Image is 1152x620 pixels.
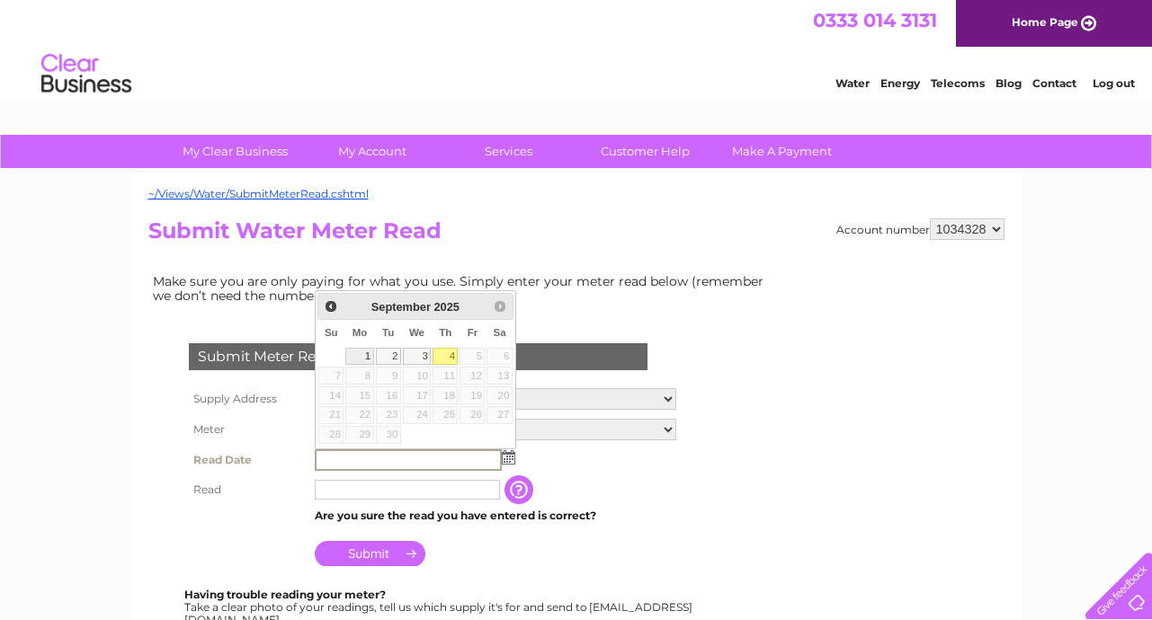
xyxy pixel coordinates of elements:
a: Blog [996,76,1022,90]
a: Water [835,76,870,90]
span: Monday [353,327,368,338]
span: Saturday [494,327,506,338]
a: ~/Views/Water/SubmitMeterRead.cshtml [148,187,369,200]
span: 2025 [433,300,459,314]
a: Contact [1032,76,1076,90]
a: My Account [298,135,446,168]
img: logo.png [40,47,132,102]
td: Make sure you are only paying for what you use. Simply enter your meter read below (remember we d... [148,270,778,307]
span: Friday [468,327,478,338]
a: Telecoms [931,76,985,90]
a: 4 [433,348,458,366]
a: 1 [345,348,373,366]
span: Sunday [325,327,338,338]
a: Make A Payment [708,135,856,168]
a: Services [434,135,583,168]
span: September [371,300,431,314]
a: Customer Help [571,135,719,168]
b: Having trouble reading your meter? [184,588,386,601]
div: Account number [836,218,1005,240]
a: Prev [320,296,341,316]
span: Tuesday [382,327,394,338]
td: Are you sure the read you have entered is correct? [310,504,681,527]
a: Log out [1093,76,1135,90]
a: My Clear Business [161,135,309,168]
th: Supply Address [184,384,310,414]
th: Read [184,475,310,504]
div: Clear Business is a trading name of Verastar Limited (registered in [GEOGRAPHIC_DATA] No. 3667643... [152,10,1002,87]
img: ... [502,450,515,465]
span: Wednesday [409,327,424,338]
input: Submit [315,541,425,566]
span: Prev [324,299,338,314]
input: Information [505,475,537,504]
a: 2 [376,348,401,366]
th: Read Date [184,445,310,475]
div: Submit Meter Read [189,343,647,370]
a: 0333 014 3131 [813,9,937,31]
h2: Submit Water Meter Read [148,218,1005,252]
a: 3 [403,348,432,366]
a: Energy [880,76,920,90]
th: Meter [184,414,310,445]
span: Thursday [439,327,451,338]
